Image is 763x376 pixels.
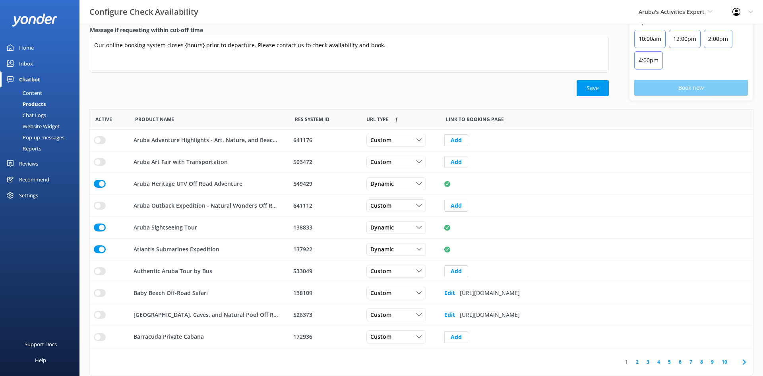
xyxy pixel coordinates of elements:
[643,358,653,366] a: 3
[370,201,396,210] span: Custom
[370,245,399,254] span: Dynamic
[5,87,79,98] a: Content
[89,6,198,18] h3: Configure Check Availability
[577,80,609,96] button: Save
[134,158,228,166] p: Aruba Art Fair with Transportation
[293,245,356,254] div: 137922
[90,37,609,73] textarea: Our online booking system closes {hours} prior to departure. Please contact us to check availabil...
[19,156,38,172] div: Reviews
[370,223,399,232] span: Dynamic
[293,310,356,319] div: 526373
[95,116,112,123] span: Active
[444,265,468,277] button: Add
[35,352,46,368] div: Help
[444,331,468,343] button: Add
[293,333,356,341] div: 172936
[134,267,212,276] p: Authentic Aruba Tour by Bus
[134,223,197,232] p: Aruba Sightseeing Tour
[5,143,41,154] div: Reports
[89,282,753,304] div: row
[444,311,455,319] b: Edit
[293,158,356,166] div: 503472
[370,310,396,319] span: Custom
[293,289,356,297] div: 138109
[90,26,609,35] label: Message if requesting within cut-off time
[444,200,468,212] button: Add
[134,179,242,188] p: Aruba Heritage UTV Off Road Adventure
[5,98,79,110] a: Products
[460,310,520,319] p: [URL][DOMAIN_NAME]
[708,34,728,44] p: 2:00pm
[444,285,455,301] button: Edit
[89,239,753,260] div: row
[19,56,33,71] div: Inbox
[632,358,643,366] a: 2
[25,336,57,352] div: Support Docs
[673,34,696,44] p: 12:00pm
[639,34,661,44] p: 10:00am
[664,358,675,366] a: 5
[89,260,753,282] div: row
[5,98,46,110] div: Products
[295,116,329,123] span: Res System ID
[293,223,356,232] div: 138833
[444,134,468,146] button: Add
[370,136,396,145] span: Custom
[5,121,60,132] div: Website Widget
[686,358,696,366] a: 7
[639,8,705,15] span: Aruba's Activities Expert
[89,151,753,173] div: row
[134,289,208,297] p: Baby Beach Off-Road Safari
[89,326,753,348] div: row
[639,56,658,65] p: 4:00pm
[5,87,42,98] div: Content
[134,201,280,210] p: Aruba Outback Expedition - Natural Wonders Off Road Adventure
[293,267,356,276] div: 533049
[293,201,356,210] div: 641112
[675,358,686,366] a: 6
[5,143,79,154] a: Reports
[12,13,58,27] img: yonder-white-logo.png
[19,40,34,56] div: Home
[134,136,280,145] p: Aruba Adventure Highlights - Art, Nature, and Beaches
[460,289,520,297] p: [URL][DOMAIN_NAME]
[5,110,46,121] div: Chat Logs
[293,136,356,145] div: 641176
[134,245,219,254] p: Atlantis Submarines Expedition
[696,358,707,366] a: 8
[370,179,399,188] span: Dynamic
[653,358,664,366] a: 4
[293,179,356,188] div: 549429
[19,187,38,203] div: Settings
[89,217,753,239] div: row
[370,289,396,297] span: Custom
[444,156,468,168] button: Add
[5,110,79,121] a: Chat Logs
[707,358,718,366] a: 9
[370,158,396,166] span: Custom
[135,116,174,123] span: Product Name
[5,121,79,132] a: Website Widget
[366,116,389,123] span: Link to booking page
[718,358,731,366] a: 10
[444,289,455,297] b: Edit
[89,304,753,326] div: row
[446,116,504,123] span: Link to booking page
[370,267,396,276] span: Custom
[19,71,40,87] div: Chatbot
[621,358,632,366] a: 1
[444,307,455,323] button: Edit
[89,129,753,348] div: grid
[5,132,79,143] a: Pop-up messages
[89,129,753,151] div: row
[370,333,396,341] span: Custom
[19,172,49,187] div: Recommend
[5,132,64,143] div: Pop-up messages
[134,333,204,341] p: Barracuda Private Cabana
[134,310,280,319] p: [GEOGRAPHIC_DATA], Caves, and Natural Pool Off Road Safari
[89,173,753,195] div: row
[89,195,753,217] div: row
